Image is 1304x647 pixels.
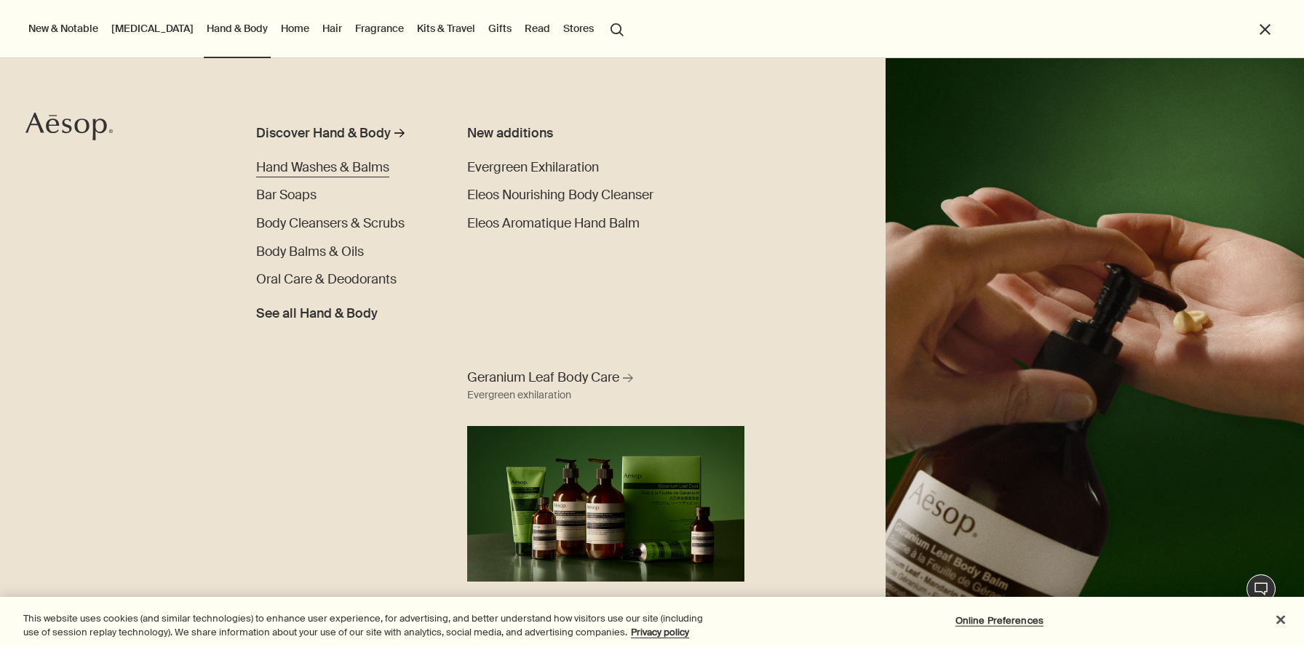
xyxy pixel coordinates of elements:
svg: Aesop [25,112,113,141]
a: Geranium Leaf Body Care Evergreen exhilarationFull range of Geranium Leaf products displaying aga... [464,365,748,582]
span: Evergreen Exhilaration [467,158,599,176]
span: See all Hand & Body [256,304,378,323]
span: Hand Washes & Balms [256,158,389,176]
a: Body Cleansers & Scrubs [256,214,405,233]
a: Home [278,19,312,38]
a: Kits & Travel [414,19,478,38]
button: Online Preferences, Opens the preference center dialog [954,606,1045,635]
a: [MEDICAL_DATA] [108,19,196,38]
a: Bar Soaps [256,185,317,205]
span: Bar Soaps [256,186,317,204]
button: New & Notable [25,19,101,38]
button: Close the Menu [1257,21,1273,38]
div: Evergreen exhilaration [467,387,571,404]
a: Gifts [485,19,514,38]
a: Read [522,19,553,38]
a: Hair [319,19,345,38]
span: Eleos Aromatique Hand Balm [467,214,640,232]
a: Oral Care & Deodorants [256,270,397,289]
a: More information about your privacy, opens in a new tab [631,626,689,638]
span: Eleos Nourishing Body Cleanser [467,186,653,204]
span: Geranium Leaf Body Care [467,369,619,387]
a: Eleos Aromatique Hand Balm [467,214,640,233]
a: Fragrance [352,19,407,38]
button: Close [1265,604,1297,636]
span: Body Cleansers & Scrubs [256,214,405,232]
button: Open search [604,15,630,42]
a: Body Balms & Oils [256,242,364,262]
div: New additions [467,124,677,143]
div: This website uses cookies (and similar technologies) to enhance user experience, for advertising,... [23,611,717,640]
button: Live Assistance [1247,574,1276,603]
a: Discover Hand & Body [256,124,428,149]
button: Stores [560,19,597,38]
a: Aesop [25,112,113,145]
span: Body Balms & Oils [256,243,364,260]
a: Hand & Body [204,19,271,38]
a: Eleos Nourishing Body Cleanser [467,185,653,205]
span: Oral Care & Deodorants [256,270,397,288]
a: Hand Washes & Balms [256,158,389,177]
a: See all Hand & Body [256,298,378,323]
div: Discover Hand & Body [256,124,391,143]
a: Evergreen Exhilaration [467,158,599,177]
img: A hand holding the pump dispensing Geranium Leaf Body Balm on to hand. [886,58,1304,647]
